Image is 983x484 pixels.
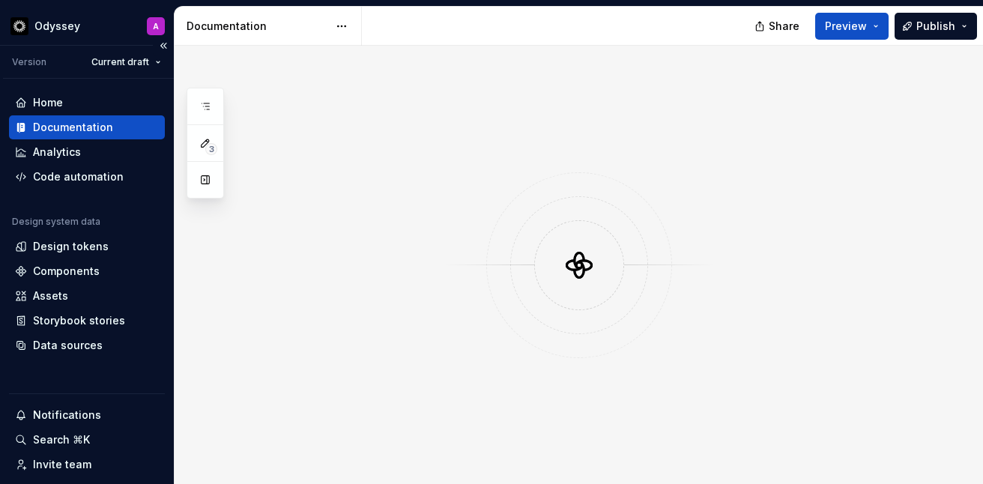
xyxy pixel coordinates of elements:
[33,120,113,135] div: Documentation
[33,288,68,303] div: Assets
[825,19,867,34] span: Preview
[34,19,80,34] div: Odyssey
[815,13,889,40] button: Preview
[33,457,91,472] div: Invite team
[33,313,125,328] div: Storybook stories
[3,10,171,42] button: OdysseyA
[12,56,46,68] div: Version
[895,13,977,40] button: Publish
[9,453,165,477] a: Invite team
[33,239,109,254] div: Design tokens
[747,13,809,40] button: Share
[33,95,63,110] div: Home
[9,403,165,427] button: Notifications
[153,35,174,56] button: Collapse sidebar
[33,264,100,279] div: Components
[9,165,165,189] a: Code automation
[9,91,165,115] a: Home
[33,432,90,447] div: Search ⌘K
[10,17,28,35] img: c755af4b-9501-4838-9b3a-04de1099e264.png
[153,20,159,32] div: A
[91,56,149,68] span: Current draft
[9,309,165,333] a: Storybook stories
[9,259,165,283] a: Components
[9,428,165,452] button: Search ⌘K
[9,284,165,308] a: Assets
[769,19,799,34] span: Share
[9,115,165,139] a: Documentation
[33,338,103,353] div: Data sources
[205,143,217,155] span: 3
[187,19,328,34] div: Documentation
[9,333,165,357] a: Data sources
[33,145,81,160] div: Analytics
[33,169,124,184] div: Code automation
[9,140,165,164] a: Analytics
[9,235,165,258] a: Design tokens
[12,216,100,228] div: Design system data
[85,52,168,73] button: Current draft
[916,19,955,34] span: Publish
[33,408,101,423] div: Notifications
